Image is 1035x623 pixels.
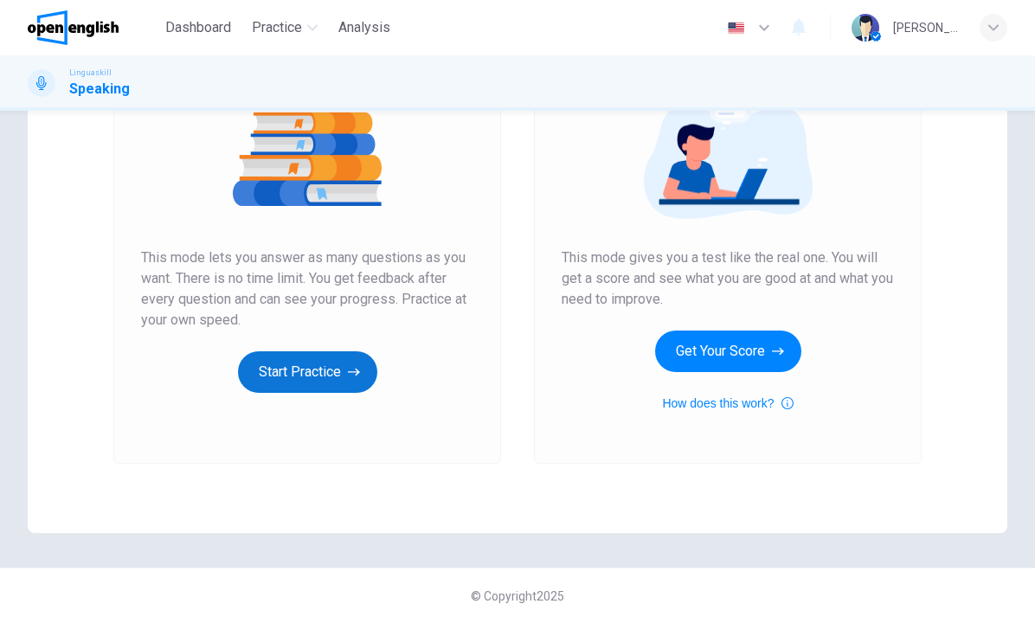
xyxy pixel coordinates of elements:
[852,14,879,42] img: Profile picture
[158,12,238,43] button: Dashboard
[252,17,302,38] span: Practice
[562,247,894,310] span: This mode gives you a test like the real one. You will get a score and see what you are good at a...
[69,79,130,100] h1: Speaking
[655,331,801,372] button: Get Your Score
[471,589,564,603] span: © Copyright 2025
[28,10,119,45] img: OpenEnglish logo
[662,393,793,414] button: How does this work?
[338,17,390,38] span: Analysis
[245,12,325,43] button: Practice
[69,67,112,79] span: Linguaskill
[725,22,747,35] img: en
[141,247,473,331] span: This mode lets you answer as many questions as you want. There is no time limit. You get feedback...
[331,12,397,43] button: Analysis
[165,17,231,38] span: Dashboard
[238,351,377,393] button: Start Practice
[28,10,158,45] a: OpenEnglish logo
[893,17,959,38] div: [PERSON_NAME]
